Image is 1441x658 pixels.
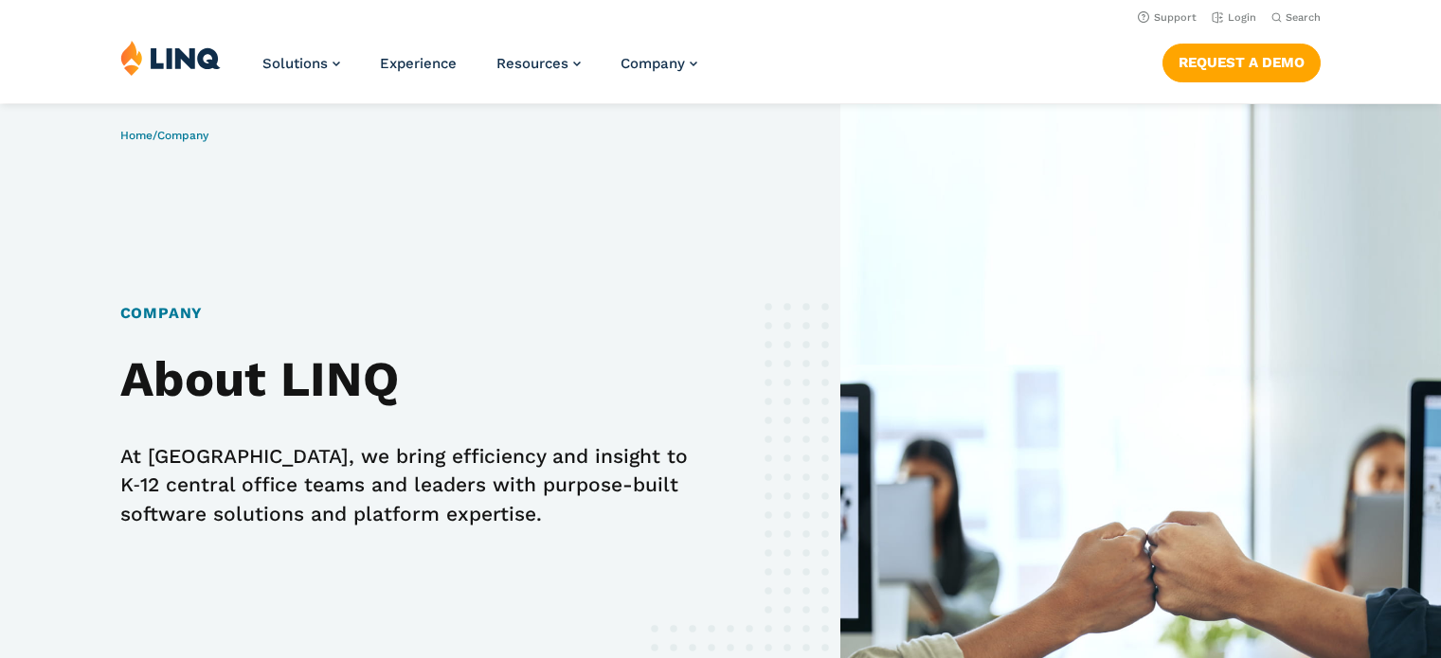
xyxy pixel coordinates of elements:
[1212,11,1256,24] a: Login
[120,40,221,76] img: LINQ | K‑12 Software
[1138,11,1197,24] a: Support
[621,55,697,72] a: Company
[496,55,568,72] span: Resources
[120,351,688,408] h2: About LINQ
[262,55,340,72] a: Solutions
[621,55,685,72] span: Company
[120,302,688,325] h1: Company
[262,55,328,72] span: Solutions
[120,129,208,142] span: /
[1271,10,1321,25] button: Open Search Bar
[262,40,697,102] nav: Primary Navigation
[496,55,581,72] a: Resources
[120,442,688,527] p: At [GEOGRAPHIC_DATA], we bring efficiency and insight to K‑12 central office teams and leaders wi...
[380,55,457,72] a: Experience
[1286,11,1321,24] span: Search
[1162,44,1321,81] a: Request a Demo
[120,129,153,142] a: Home
[1162,40,1321,81] nav: Button Navigation
[157,129,208,142] span: Company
